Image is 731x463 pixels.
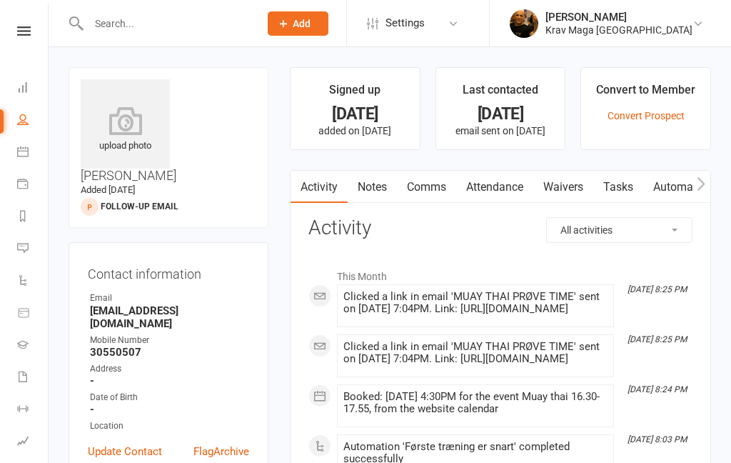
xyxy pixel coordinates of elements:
div: Location [90,419,249,433]
a: Convert Prospect [608,110,685,121]
h3: [PERSON_NAME] [81,79,256,183]
time: Added [DATE] [81,184,135,195]
div: Address [90,362,249,376]
p: email sent on [DATE] [449,125,553,136]
a: Tasks [593,171,643,204]
a: Reports [17,201,49,234]
strong: - [90,403,249,416]
i: [DATE] 8:25 PM [627,334,687,344]
strong: - [90,374,249,387]
a: Dashboard [17,73,49,105]
i: [DATE] 8:25 PM [627,284,687,294]
span: Settings [385,7,425,39]
div: Mobile Number [90,334,249,347]
a: Product Sales [17,298,49,330]
i: [DATE] 8:24 PM [627,384,687,394]
a: Payments [17,169,49,201]
div: Email [90,292,249,305]
div: [DATE] [449,106,553,121]
div: Convert to Member [596,81,695,106]
a: Activity [291,171,348,204]
span: Add [293,18,311,29]
li: This Month [308,262,692,284]
div: Last contacted [463,81,538,106]
div: [DATE] [303,106,407,121]
div: Clicked a link in email 'MUAY THAI PRØVE TIME' sent on [DATE] 7:04PM. Link: [URL][DOMAIN_NAME] [343,291,608,315]
p: added on [DATE] [303,125,407,136]
button: Add [268,11,328,36]
span: Follow-up Email [101,201,178,211]
a: Calendar [17,137,49,169]
h3: Activity [308,217,692,239]
div: Booked: [DATE] 4:30PM for the event Muay thai 16.30-17.55, from the website calendar [343,391,608,415]
a: Assessments [17,427,49,459]
a: Comms [397,171,456,204]
div: Date of Birth [90,391,249,404]
strong: [EMAIL_ADDRESS][DOMAIN_NAME] [90,304,249,330]
div: [PERSON_NAME] [545,11,692,24]
input: Search... [84,14,249,34]
div: upload photo [81,106,170,154]
a: Automations [643,171,728,204]
h3: Contact information [88,262,249,282]
a: Notes [348,171,397,204]
div: Signed up [329,81,380,106]
img: thumb_image1537003722.png [510,9,538,38]
a: Attendance [456,171,533,204]
div: Clicked a link in email 'MUAY THAI PRØVE TIME' sent on [DATE] 7:04PM. Link: [URL][DOMAIN_NAME] [343,341,608,365]
i: [DATE] 8:03 PM [627,434,687,444]
a: People [17,105,49,137]
a: Waivers [533,171,593,204]
div: Krav Maga [GEOGRAPHIC_DATA] [545,24,692,36]
strong: 30550507 [90,346,249,359]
